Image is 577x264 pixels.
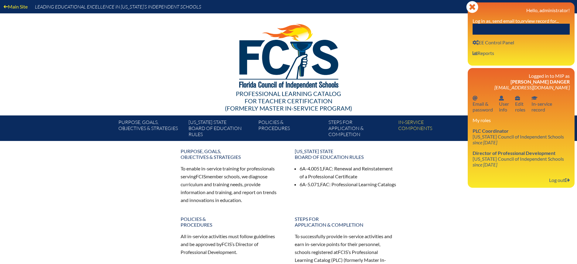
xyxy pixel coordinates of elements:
[473,139,497,145] i: since [DATE]
[473,18,559,24] label: Log in as, send email to, view record for...
[196,173,206,179] span: FCIS
[396,118,466,141] a: In-servicecomponents
[473,162,497,167] i: since [DATE]
[320,181,329,187] span: FAC
[222,241,232,247] span: FCIS
[291,146,400,162] a: [US_STATE] StateBoard of Education rules
[186,118,256,141] a: [US_STATE] StateBoard of Education rules
[473,96,477,101] svg: Email password
[466,1,478,13] svg: Close
[511,79,570,84] span: [PERSON_NAME] Danger
[326,118,396,141] a: Steps forapplication & completion
[181,165,283,204] p: To enable in-service training for professionals serving member schools, we diagnose curriculum an...
[473,128,509,134] span: PLC Coordinator
[497,94,511,114] a: User infoUserinfo
[473,117,570,123] h3: My roles
[473,150,555,156] span: Director of Professional Development
[547,176,572,184] a: Log outLog out
[473,73,570,90] h3: Logged in to MIP as
[521,18,525,24] i: or
[1,2,30,11] a: Main Site
[470,149,566,169] a: Director of Professional Development [US_STATE] Council of Independent Schools since [DATE]
[300,180,397,188] li: 6A-5.071, : Professional Learning Catalogs
[565,178,570,183] svg: Log out
[513,94,528,114] a: User infoEditroles
[515,96,520,101] svg: User info
[177,214,286,230] a: Policies &Procedures
[114,90,463,112] div: Professional Learning Catalog (formerly Master In-service Program)
[470,127,566,146] a: PLC Coordinator [US_STATE] Council of Independent Schools since [DATE]
[494,84,570,90] span: [EMAIL_ADDRESS][DOMAIN_NAME]
[499,96,504,101] svg: User info
[177,146,286,162] a: Purpose, goals,objectives & strategies
[473,51,477,56] svg: User info
[473,7,570,13] h3: Hello, administrator!
[181,232,283,256] p: All in-service activities must follow guidelines and be approved by ’s Director of Professional D...
[338,249,348,255] span: FCIS
[323,166,332,171] span: FAC
[470,38,517,46] a: User infoEE Control Panel
[473,40,479,45] svg: User info
[529,94,555,114] a: In-service recordIn-servicerecord
[256,118,326,141] a: Policies &Procedures
[470,94,495,114] a: Email passwordEmail &password
[470,49,497,57] a: User infoReports
[291,214,400,230] a: Steps forapplication & completion
[333,257,341,263] span: PLC
[226,13,351,96] img: FCISlogo221.eps
[116,118,186,141] a: Purpose, goals,objectives & strategies
[300,165,397,180] li: 6A-4.0051, : Renewal and Reinstatement of a Professional Certificate
[245,97,332,105] span: for Teacher Certification
[531,96,538,101] svg: In-service record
